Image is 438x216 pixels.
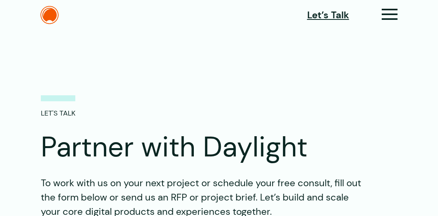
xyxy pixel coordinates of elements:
[307,8,349,22] a: Let’s Talk
[41,95,75,119] p: LET'S TALK
[40,6,59,24] img: The Daylight Studio Logo
[41,131,398,164] h1: Partner with Daylight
